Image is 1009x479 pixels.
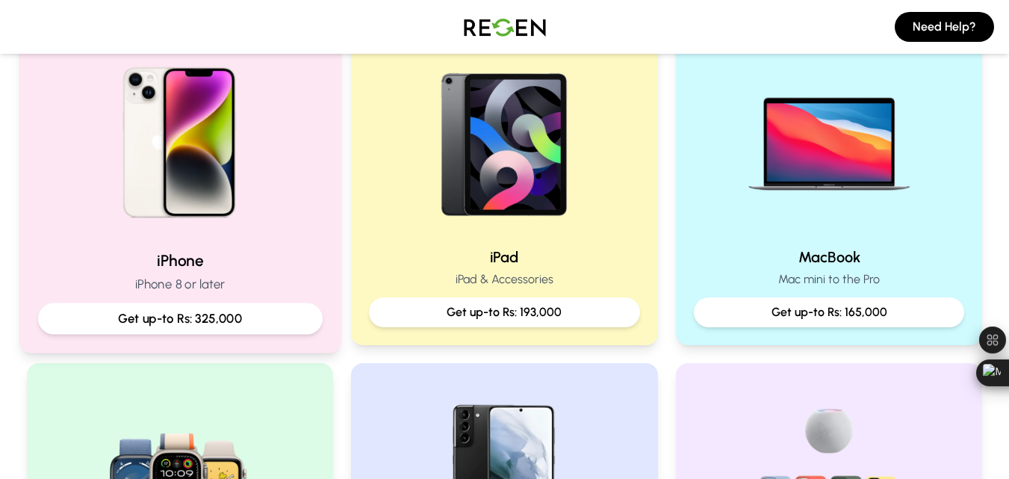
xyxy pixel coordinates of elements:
[409,43,600,235] img: iPad
[706,303,953,321] p: Get up-to Rs: 165,000
[369,271,640,288] p: iPad & Accessories
[694,247,965,268] h2: MacBook
[37,275,322,294] p: iPhone 8 or later
[895,12,994,42] button: Need Help?
[79,37,280,238] img: iPhone
[381,303,628,321] p: Get up-to Rs: 193,000
[369,247,640,268] h2: iPad
[694,271,965,288] p: Mac mini to the Pro
[733,43,925,235] img: MacBook
[453,6,557,48] img: Logo
[50,309,309,328] p: Get up-to Rs: 325,000
[37,250,322,271] h2: iPhone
